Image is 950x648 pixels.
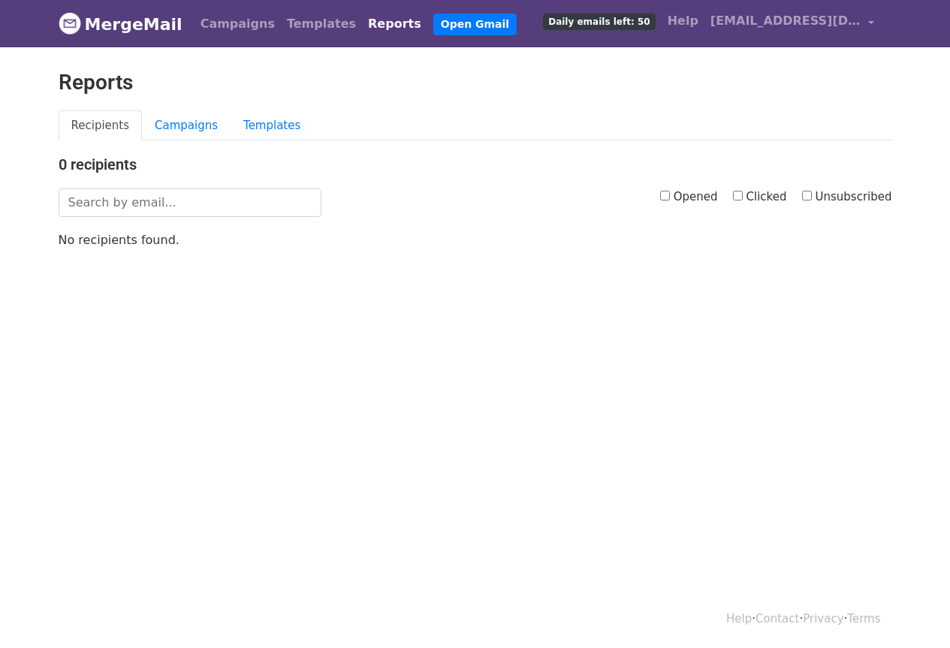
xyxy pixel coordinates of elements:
[733,188,787,206] label: Clicked
[231,110,313,141] a: Templates
[755,612,799,625] a: Contact
[660,188,718,206] label: Opened
[281,9,362,39] a: Templates
[59,232,892,248] p: No recipients found.
[662,6,704,36] a: Help
[142,110,231,141] a: Campaigns
[433,14,517,35] a: Open Gmail
[195,9,281,39] a: Campaigns
[726,612,752,625] a: Help
[59,70,892,95] h2: Reports
[802,191,812,200] input: Unsubscribed
[733,191,743,200] input: Clicked
[802,188,892,206] label: Unsubscribed
[59,188,321,217] input: Search by email...
[59,110,143,141] a: Recipients
[362,9,427,39] a: Reports
[660,191,670,200] input: Opened
[704,6,880,41] a: [EMAIL_ADDRESS][DOMAIN_NAME]
[59,12,81,35] img: MergeMail logo
[710,12,861,30] span: [EMAIL_ADDRESS][DOMAIN_NAME]
[847,612,880,625] a: Terms
[59,155,892,173] h4: 0 recipients
[537,6,661,36] a: Daily emails left: 50
[543,14,655,30] span: Daily emails left: 50
[803,612,843,625] a: Privacy
[59,8,182,40] a: MergeMail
